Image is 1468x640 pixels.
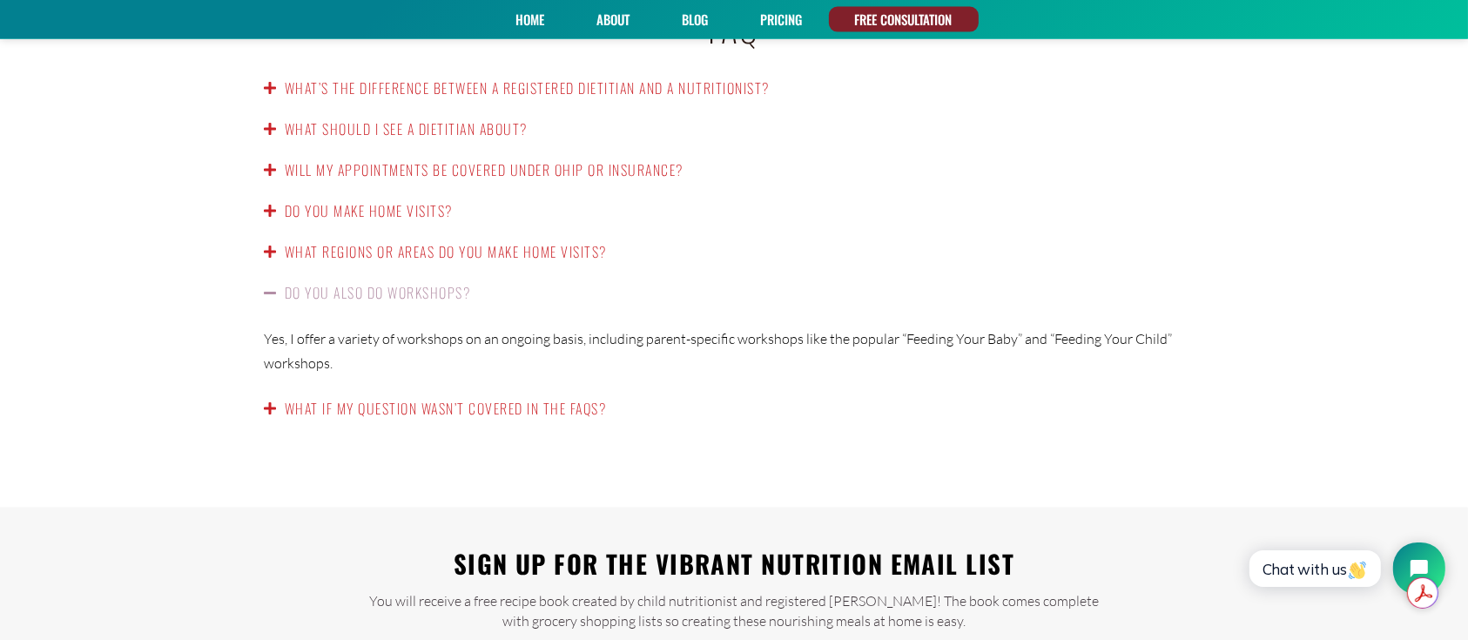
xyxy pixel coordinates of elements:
[360,592,1108,631] p: You will receive a free recipe book created by child nutritionist and registered [PERSON_NAME]! T...
[849,7,959,32] a: FREE CONSULTATION
[360,542,1108,588] h2: Sign up for the Vibrant Nutrition email list
[246,68,1222,109] div: What’s the difference between a registered dietitian and a nutritionist?
[285,241,607,262] a: What regions or areas do you make home visits?
[264,327,1204,375] p: Yes, I offer a variety of workshops on an ongoing basis, including parent-specific workshops like...
[246,313,1222,388] div: Do you also do workshops?
[246,273,1222,313] div: Do you also do workshops?
[1230,528,1460,610] iframe: Tidio Chat
[755,7,809,32] a: PRICING
[246,150,1222,191] div: Will my appointments be covered under OHIP or insurance?
[285,77,770,98] a: What’s the difference between a registered dietitian and a nutritionist?
[285,118,528,139] a: What should I see a dietitian about?
[285,200,453,221] a: Do you make home visits?
[246,388,1222,429] div: What if my question wasn’t covered in the FAQs?
[246,191,1222,232] div: Do you make home visits?
[246,232,1222,273] div: What regions or areas do you make home visits?
[246,109,1222,150] div: What should I see a dietitian about?
[246,5,1222,51] h1: FAQ
[510,7,551,32] a: Home
[591,7,636,32] a: About
[285,398,607,419] a: What if my question wasn’t covered in the FAQs?
[677,7,715,32] a: Blog
[285,282,471,303] a: Do you also do workshops?
[285,159,683,180] a: Will my appointments be covered under OHIP or insurance?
